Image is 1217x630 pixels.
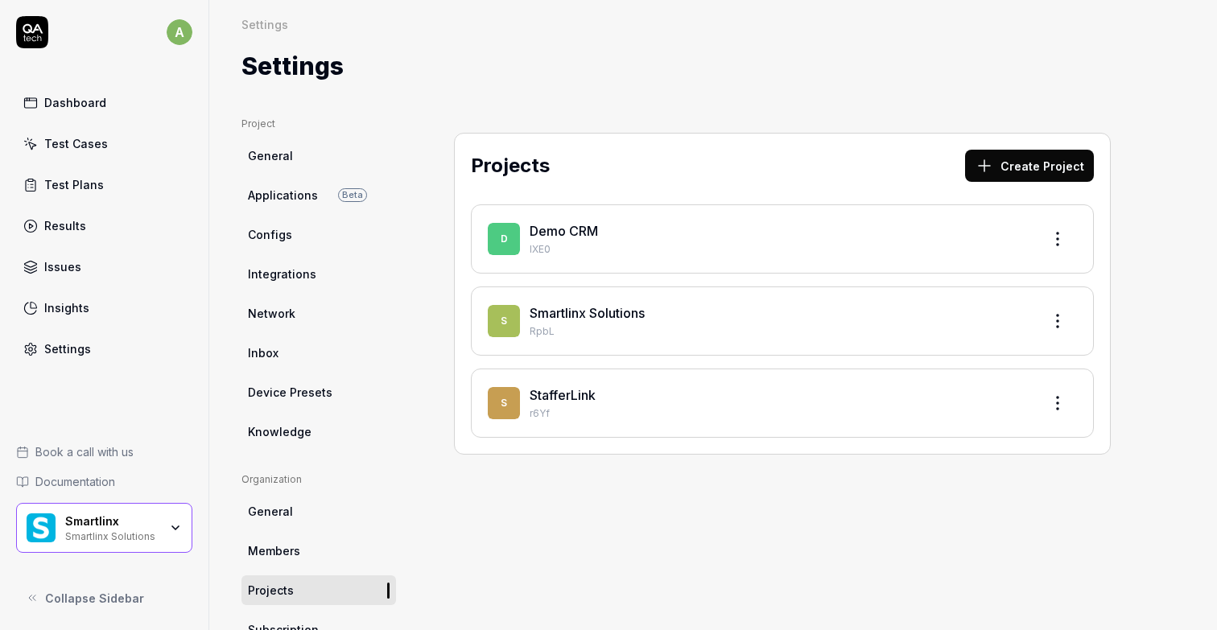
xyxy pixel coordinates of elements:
[16,169,192,200] a: Test Plans
[530,223,598,239] a: Demo CRM
[241,575,396,605] a: Projects
[16,473,192,490] a: Documentation
[248,266,316,282] span: Integrations
[488,305,520,337] span: S
[248,226,292,243] span: Configs
[35,473,115,490] span: Documentation
[241,472,396,487] div: Organization
[248,542,300,559] span: Members
[248,582,294,599] span: Projects
[44,135,108,152] div: Test Cases
[530,242,1029,257] p: IXE0
[241,180,396,210] a: ApplicationsBeta
[248,187,318,204] span: Applications
[241,220,396,249] a: Configs
[471,151,550,180] h2: Projects
[16,87,192,118] a: Dashboard
[530,387,596,403] a: StafferLink
[530,406,1029,421] p: r6Yf
[44,94,106,111] div: Dashboard
[65,529,159,541] div: Smartlinx Solutions
[44,299,89,316] div: Insights
[167,19,192,45] span: a
[241,377,396,407] a: Device Presets
[16,582,192,614] button: Collapse Sidebar
[241,117,396,131] div: Project
[16,128,192,159] a: Test Cases
[16,333,192,364] a: Settings
[248,503,293,520] span: General
[27,513,56,542] img: Smartlinx Logo
[16,251,192,282] a: Issues
[530,305,645,321] a: Smartlinx Solutions
[241,299,396,328] a: Network
[488,223,520,255] span: D
[248,423,311,440] span: Knowledge
[44,340,91,357] div: Settings
[241,48,344,84] h1: Settings
[338,188,367,202] span: Beta
[241,496,396,526] a: General
[241,141,396,171] a: General
[248,344,278,361] span: Inbox
[241,536,396,566] a: Members
[530,324,1029,339] p: RpbL
[241,259,396,289] a: Integrations
[44,258,81,275] div: Issues
[248,384,332,401] span: Device Presets
[35,443,134,460] span: Book a call with us
[241,338,396,368] a: Inbox
[16,292,192,323] a: Insights
[16,503,192,553] button: Smartlinx LogoSmartlinxSmartlinx Solutions
[44,176,104,193] div: Test Plans
[248,147,293,164] span: General
[488,387,520,419] span: S
[167,16,192,48] button: a
[248,305,295,322] span: Network
[44,217,86,234] div: Results
[241,16,288,32] div: Settings
[965,150,1094,182] button: Create Project
[65,514,159,529] div: Smartlinx
[16,443,192,460] a: Book a call with us
[45,590,144,607] span: Collapse Sidebar
[241,417,396,447] a: Knowledge
[16,210,192,241] a: Results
